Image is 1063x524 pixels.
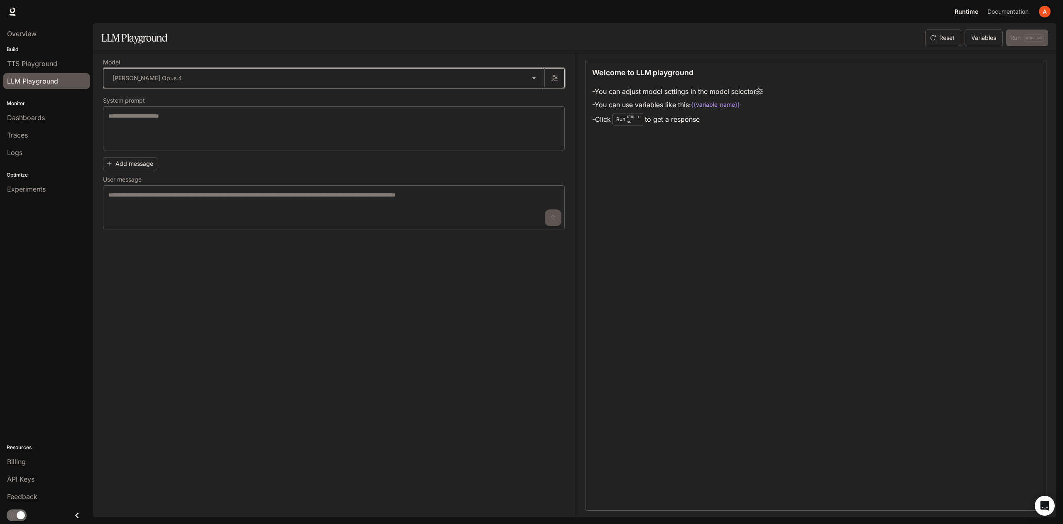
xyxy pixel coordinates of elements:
[1039,6,1051,17] img: User avatar
[627,114,639,124] p: ⏎
[103,69,544,88] div: [PERSON_NAME] Opus 4
[627,114,639,119] p: CTRL +
[113,74,182,82] p: [PERSON_NAME] Opus 4
[951,3,982,20] a: Runtime
[1035,496,1055,516] div: Open Intercom Messenger
[1036,3,1053,20] button: User avatar
[691,101,740,109] code: {{variable_name}}
[925,30,961,46] button: Reset
[103,59,120,65] p: Model
[955,7,978,17] span: Runtime
[965,30,1003,46] button: Variables
[592,67,693,78] p: Welcome to LLM playground
[592,85,763,98] li: - You can adjust model settings in the model selector
[982,3,1033,20] a: Documentation
[103,98,145,103] p: System prompt
[103,157,157,171] button: Add message
[987,7,1029,17] span: Documentation
[592,98,763,111] li: - You can use variables like this:
[612,113,643,125] div: Run
[103,177,142,182] p: User message
[101,30,167,46] h1: LLM Playground
[592,111,763,127] li: - Click to get a response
